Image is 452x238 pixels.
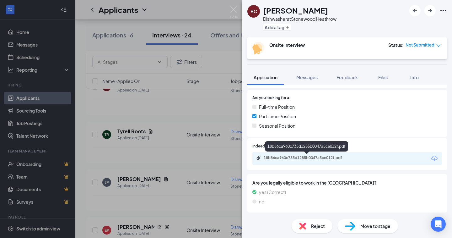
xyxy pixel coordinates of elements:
svg: ArrowRight [426,7,434,14]
b: Onsite Interview [269,42,305,48]
svg: ArrowLeftNew [411,7,419,14]
svg: Download [431,155,438,162]
button: ArrowRight [424,5,436,16]
span: down [436,43,441,48]
div: BC [250,8,257,14]
div: Open Intercom Messenger [431,217,446,232]
span: Indeed Resume [252,143,280,149]
span: Full-time Position [259,103,295,110]
span: Move to stage [360,223,390,230]
a: Paperclip18b86ca960c735d1285b0047a5ce012f.pdf [256,155,358,161]
svg: Paperclip [256,155,261,160]
span: yes (Correct) [259,189,286,196]
div: Dishwasher at Stonewood Heathrow [263,16,336,22]
svg: Ellipses [439,7,447,14]
span: Reject [311,223,325,230]
span: no [259,198,264,205]
button: PlusAdd a tag [263,24,291,30]
div: 18b86ca960c735d1285b0047a5ce012f.pdf [265,141,348,152]
div: 18b86ca960c735d1285b0047a5ce012f.pdf [264,155,352,160]
h1: [PERSON_NAME] [263,5,328,16]
div: Status : [388,42,404,48]
button: ArrowLeftNew [409,5,421,16]
span: Are you legally eligible to work in the [GEOGRAPHIC_DATA]? [252,179,442,186]
svg: Plus [286,25,289,29]
span: Feedback [336,75,358,80]
span: Seasonal Position [259,122,295,129]
span: Messages [296,75,318,80]
span: Application [254,75,277,80]
span: Not Submitted [406,42,434,48]
span: Info [410,75,419,80]
span: Part-time Position [259,113,296,120]
span: Are you looking for a: [252,95,290,101]
span: Files [378,75,388,80]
